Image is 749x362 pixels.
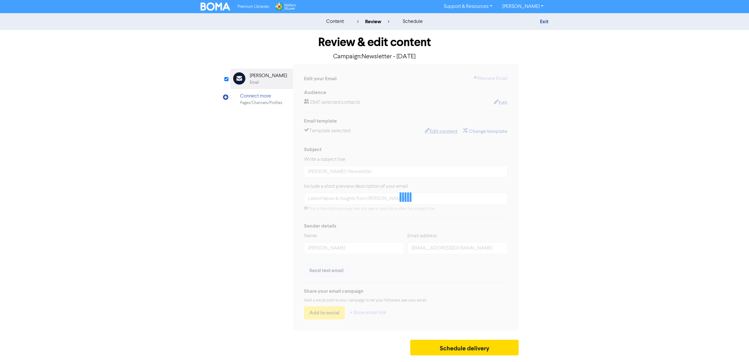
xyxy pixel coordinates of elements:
[718,332,749,362] iframe: Chat Widget
[250,72,287,80] div: [PERSON_NAME]
[230,69,293,89] div: [PERSON_NAME]Email
[250,80,259,86] div: Email
[275,3,296,11] img: Wolters Kluwer
[403,18,423,25] div: schedule
[230,89,293,109] div: Connect morePages/Channels/Profiles
[540,18,548,25] a: Exit
[497,2,548,12] a: [PERSON_NAME]
[230,35,519,50] h1: Review & edit content
[240,100,282,106] div: Pages/Channels/Profiles
[238,5,270,9] span: Premium Libraries:
[201,3,230,11] img: BOMA Logo
[326,18,344,25] div: content
[410,340,519,355] button: Schedule delivery
[439,2,497,12] a: Support & Resources
[240,92,282,100] div: Connect more
[230,52,519,61] p: Campaign: Newsletter - [DATE]
[357,18,390,25] div: review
